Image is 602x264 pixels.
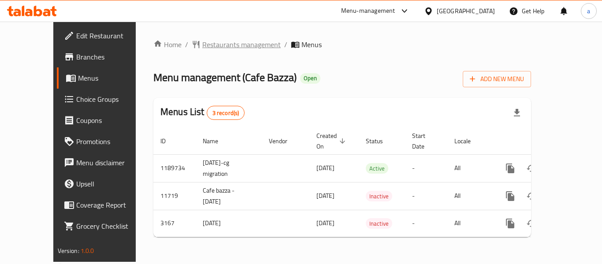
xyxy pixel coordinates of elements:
td: All [447,210,493,237]
a: Coupons [57,110,154,131]
span: Edit Restaurant [76,30,147,41]
h2: Menus List [160,105,245,120]
span: Open [300,74,320,82]
a: Restaurants management [192,39,281,50]
span: Promotions [76,136,147,147]
a: Choice Groups [57,89,154,110]
span: Inactive [366,219,392,229]
span: Locale [454,136,482,146]
button: Add New Menu [463,71,531,87]
span: Menus [78,73,147,83]
td: 11719 [153,182,196,210]
div: [GEOGRAPHIC_DATA] [437,6,495,16]
span: 1.0.0 [81,245,94,257]
a: Menu disclaimer [57,152,154,173]
li: / [185,39,188,50]
span: Created On [316,130,348,152]
td: - [405,154,447,182]
td: All [447,182,493,210]
div: Total records count [207,106,245,120]
span: [DATE] [316,190,334,201]
span: Name [203,136,230,146]
button: more [500,186,521,207]
td: All [447,154,493,182]
button: more [500,213,521,234]
a: Edit Restaurant [57,25,154,46]
span: Start Date [412,130,437,152]
span: Version: [58,245,79,257]
a: Promotions [57,131,154,152]
button: more [500,158,521,179]
table: enhanced table [153,128,591,237]
span: Menus [301,39,322,50]
a: Upsell [57,173,154,194]
div: Export file [506,102,528,123]
td: [DATE] [196,210,262,237]
div: Open [300,73,320,84]
td: 3167 [153,210,196,237]
span: Upsell [76,178,147,189]
span: Vendor [269,136,299,146]
span: Add New Menu [470,74,524,85]
span: Menu management ( Cafe Bazza ) [153,67,297,87]
a: Coverage Report [57,194,154,216]
span: [DATE] [316,162,334,174]
a: Grocery Checklist [57,216,154,237]
span: ID [160,136,177,146]
span: Choice Groups [76,94,147,104]
div: Menu-management [341,6,395,16]
a: Branches [57,46,154,67]
span: Coupons [76,115,147,126]
li: / [284,39,287,50]
span: a [587,6,590,16]
span: Restaurants management [202,39,281,50]
td: 1189734 [153,154,196,182]
span: [DATE] [316,217,334,229]
nav: breadcrumb [153,39,531,50]
a: Home [153,39,182,50]
span: 3 record(s) [207,109,245,117]
span: Grocery Checklist [76,221,147,231]
span: Inactive [366,191,392,201]
button: Change Status [521,213,542,234]
span: Active [366,164,388,174]
span: Branches [76,52,147,62]
button: Change Status [521,186,542,207]
a: Menus [57,67,154,89]
td: - [405,182,447,210]
th: Actions [493,128,591,155]
td: [DATE]-cg migration [196,154,262,182]
div: Active [366,163,388,174]
span: Menu disclaimer [76,157,147,168]
span: Coverage Report [76,200,147,210]
span: Status [366,136,394,146]
button: Change Status [521,158,542,179]
td: Cafe bazza - [DATE] [196,182,262,210]
td: - [405,210,447,237]
div: Inactive [366,218,392,229]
